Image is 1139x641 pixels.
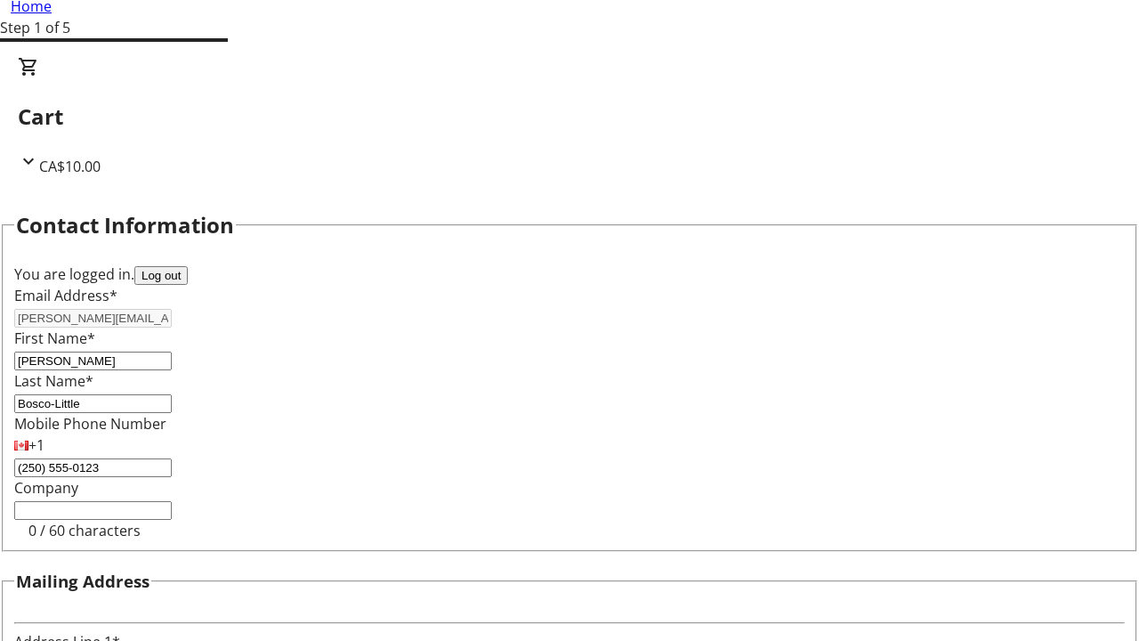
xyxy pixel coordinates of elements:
label: First Name* [14,329,95,348]
label: Last Name* [14,371,93,391]
h2: Contact Information [16,209,234,241]
h3: Mailing Address [16,569,149,594]
div: You are logged in. [14,264,1125,285]
input: (506) 234-5678 [14,458,172,477]
div: CartCA$10.00 [18,56,1121,177]
h2: Cart [18,101,1121,133]
label: Mobile Phone Number [14,414,166,434]
button: Log out [134,266,188,285]
tr-character-limit: 0 / 60 characters [28,521,141,540]
label: Email Address* [14,286,117,305]
span: CA$10.00 [39,157,101,176]
label: Company [14,478,78,498]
